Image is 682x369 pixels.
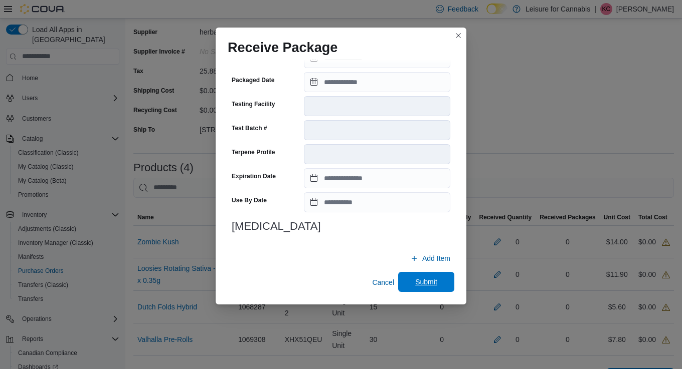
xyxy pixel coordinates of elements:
[232,124,267,132] label: Test Batch #
[372,277,394,287] span: Cancel
[232,76,274,84] label: Packaged Date
[452,30,464,42] button: Closes this modal window
[398,272,454,292] button: Submit
[232,148,275,156] label: Terpene Profile
[304,72,450,92] input: Press the down key to open a popover containing a calendar.
[228,40,337,56] h1: Receive Package
[368,272,398,292] button: Cancel
[232,220,450,232] h3: [MEDICAL_DATA]
[232,172,276,180] label: Expiration Date
[422,253,450,263] span: Add Item
[304,192,450,212] input: Press the down key to open a popover containing a calendar.
[232,196,267,204] label: Use By Date
[304,168,450,188] input: Press the down key to open a popover containing a calendar.
[415,277,437,287] span: Submit
[406,248,454,268] button: Add Item
[232,100,275,108] label: Testing Facility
